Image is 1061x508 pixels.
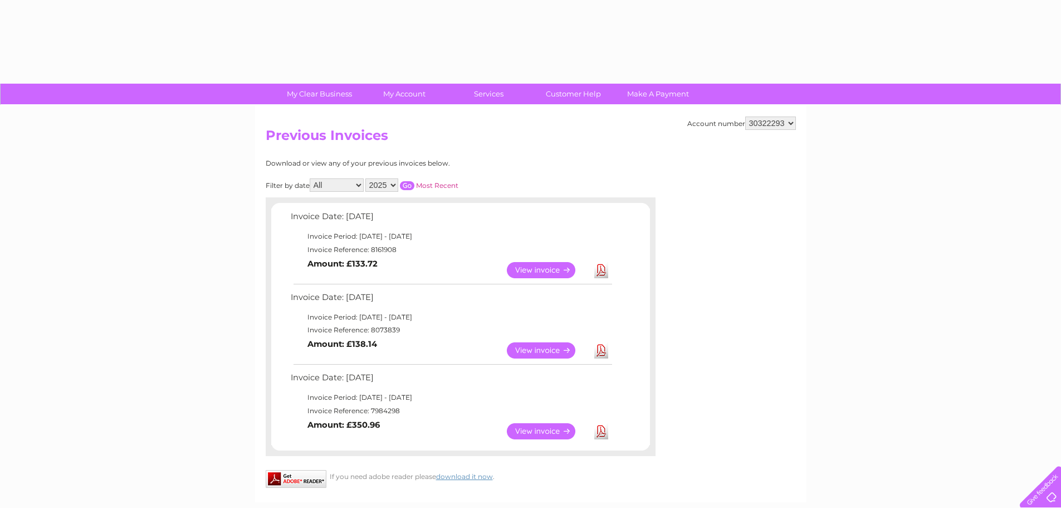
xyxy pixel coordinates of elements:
a: Download [594,342,608,359]
h2: Previous Invoices [266,128,796,149]
a: Customer Help [527,84,619,104]
td: Invoice Period: [DATE] - [DATE] [288,391,614,404]
td: Invoice Reference: 7984298 [288,404,614,418]
div: Filter by date [266,178,558,192]
div: If you need adobe reader please . [266,470,656,481]
a: View [507,262,589,278]
a: Download [594,423,608,439]
td: Invoice Reference: 8073839 [288,323,614,337]
a: My Clear Business [273,84,365,104]
a: Make A Payment [612,84,704,104]
b: Amount: £350.96 [307,420,380,430]
td: Invoice Date: [DATE] [288,209,614,230]
a: Download [594,262,608,278]
a: View [507,342,589,359]
td: Invoice Period: [DATE] - [DATE] [288,230,614,243]
a: View [507,423,589,439]
a: Services [443,84,535,104]
b: Amount: £133.72 [307,259,378,269]
b: Amount: £138.14 [307,339,377,349]
td: Invoice Reference: 8161908 [288,243,614,257]
a: Most Recent [416,181,458,190]
a: download it now [436,472,493,481]
a: My Account [358,84,450,104]
div: Account number [687,117,796,130]
div: Download or view any of your previous invoices below. [266,159,558,167]
td: Invoice Date: [DATE] [288,290,614,311]
td: Invoice Date: [DATE] [288,370,614,391]
td: Invoice Period: [DATE] - [DATE] [288,311,614,324]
